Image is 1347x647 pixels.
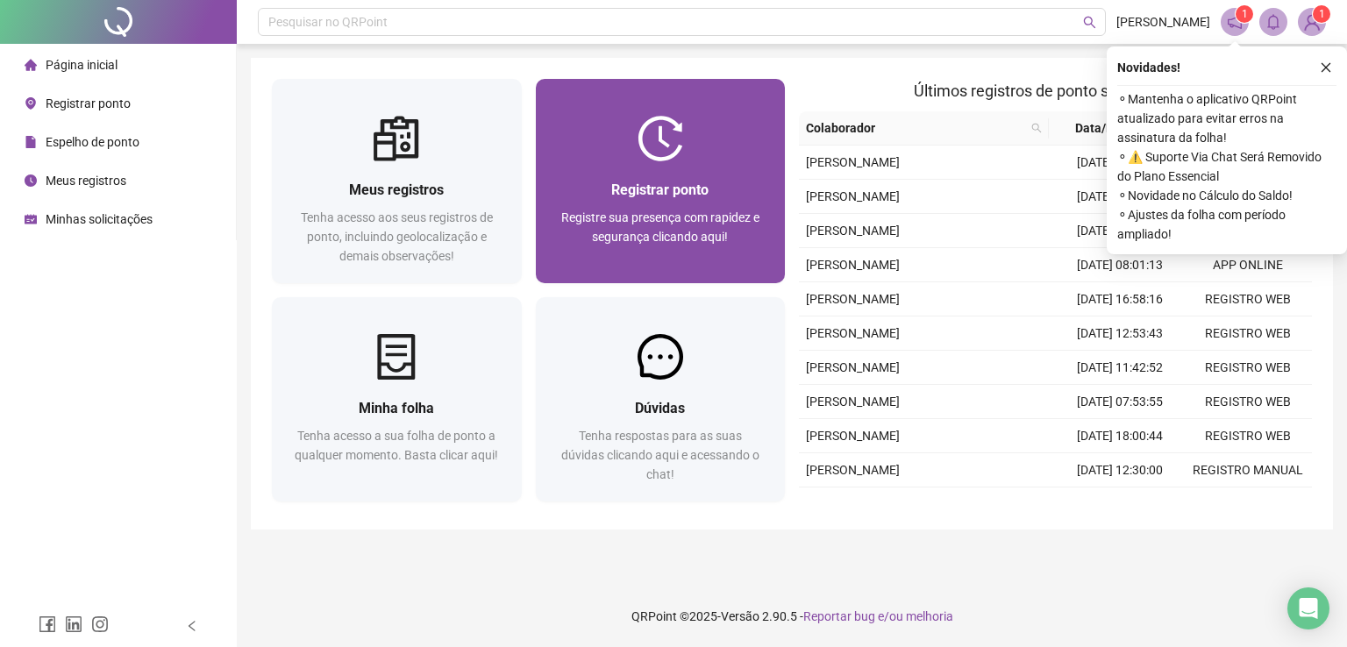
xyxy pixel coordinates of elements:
[25,59,37,71] span: home
[186,620,198,632] span: left
[1287,587,1329,629] div: Open Intercom Messenger
[806,395,900,409] span: [PERSON_NAME]
[1056,282,1184,316] td: [DATE] 16:58:16
[1049,111,1173,146] th: Data/Hora
[272,297,522,501] a: Minha folhaTenha acesso a sua folha de ponto a qualquer momento. Basta clicar aqui!
[1056,487,1184,522] td: [DATE] 11:38:57
[721,609,759,623] span: Versão
[1184,282,1312,316] td: REGISTRO WEB
[1117,89,1336,147] span: ⚬ Mantenha o aplicativo QRPoint atualizado para evitar erros na assinatura da folha!
[1117,58,1180,77] span: Novidades !
[536,297,786,501] a: DúvidasTenha respostas para as suas dúvidas clicando aqui e acessando o chat!
[1056,214,1184,248] td: [DATE] 12:07:36
[272,79,522,283] a: Meus registrosTenha acesso aos seus registros de ponto, incluindo geolocalização e demais observa...
[536,79,786,283] a: Registrar pontoRegistre sua presença com rapidez e segurança clicando aqui!
[1028,115,1045,141] span: search
[611,181,709,198] span: Registrar ponto
[1313,5,1330,23] sup: Atualize o seu contato no menu Meus Dados
[1184,453,1312,487] td: REGISTRO MANUAL
[806,463,900,477] span: [PERSON_NAME]
[914,82,1197,100] span: Últimos registros de ponto sincronizados
[1056,351,1184,385] td: [DATE] 11:42:52
[1320,61,1332,74] span: close
[1184,248,1312,282] td: APP ONLINE
[806,189,900,203] span: [PERSON_NAME]
[806,326,900,340] span: [PERSON_NAME]
[1056,453,1184,487] td: [DATE] 12:30:00
[46,174,126,188] span: Meus registros
[46,212,153,226] span: Minhas solicitações
[1117,205,1336,244] span: ⚬ Ajustes da folha com período ampliado!
[1184,316,1312,351] td: REGISTRO WEB
[25,136,37,148] span: file
[1236,5,1253,23] sup: 1
[301,210,493,263] span: Tenha acesso aos seus registros de ponto, incluindo geolocalização e demais observações!
[1056,180,1184,214] td: [DATE] 12:49:39
[237,586,1347,647] footer: QRPoint © 2025 - 2.90.5 -
[1184,385,1312,419] td: REGISTRO WEB
[1184,351,1312,385] td: REGISTRO WEB
[1184,487,1312,522] td: REGISTRO WEB
[1227,14,1243,30] span: notification
[1117,186,1336,205] span: ⚬ Novidade no Cálculo do Saldo!
[25,97,37,110] span: environment
[25,213,37,225] span: schedule
[635,400,685,416] span: Dúvidas
[25,174,37,187] span: clock-circle
[806,155,900,169] span: [PERSON_NAME]
[806,258,900,272] span: [PERSON_NAME]
[1056,316,1184,351] td: [DATE] 12:53:43
[806,292,900,306] span: [PERSON_NAME]
[806,118,1024,138] span: Colaborador
[1319,8,1325,20] span: 1
[349,181,444,198] span: Meus registros
[561,210,759,244] span: Registre sua presença com rapidez e segurança clicando aqui!
[806,360,900,374] span: [PERSON_NAME]
[1056,248,1184,282] td: [DATE] 08:01:13
[65,615,82,633] span: linkedin
[1056,118,1152,138] span: Data/Hora
[1083,16,1096,29] span: search
[39,615,56,633] span: facebook
[1031,123,1042,133] span: search
[1117,147,1336,186] span: ⚬ ⚠️ Suporte Via Chat Será Removido do Plano Essencial
[806,429,900,443] span: [PERSON_NAME]
[1056,419,1184,453] td: [DATE] 18:00:44
[1056,385,1184,419] td: [DATE] 07:53:55
[46,96,131,110] span: Registrar ponto
[46,58,118,72] span: Página inicial
[1184,419,1312,453] td: REGISTRO WEB
[803,609,953,623] span: Reportar bug e/ou melhoria
[295,429,498,462] span: Tenha acesso a sua folha de ponto a qualquer momento. Basta clicar aqui!
[1265,14,1281,30] span: bell
[1242,8,1248,20] span: 1
[806,224,900,238] span: [PERSON_NAME]
[1299,9,1325,35] img: 89049
[359,400,434,416] span: Minha folha
[1056,146,1184,180] td: [DATE] 18:00:05
[561,429,759,481] span: Tenha respostas para as suas dúvidas clicando aqui e acessando o chat!
[46,135,139,149] span: Espelho de ponto
[91,615,109,633] span: instagram
[1116,12,1210,32] span: [PERSON_NAME]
